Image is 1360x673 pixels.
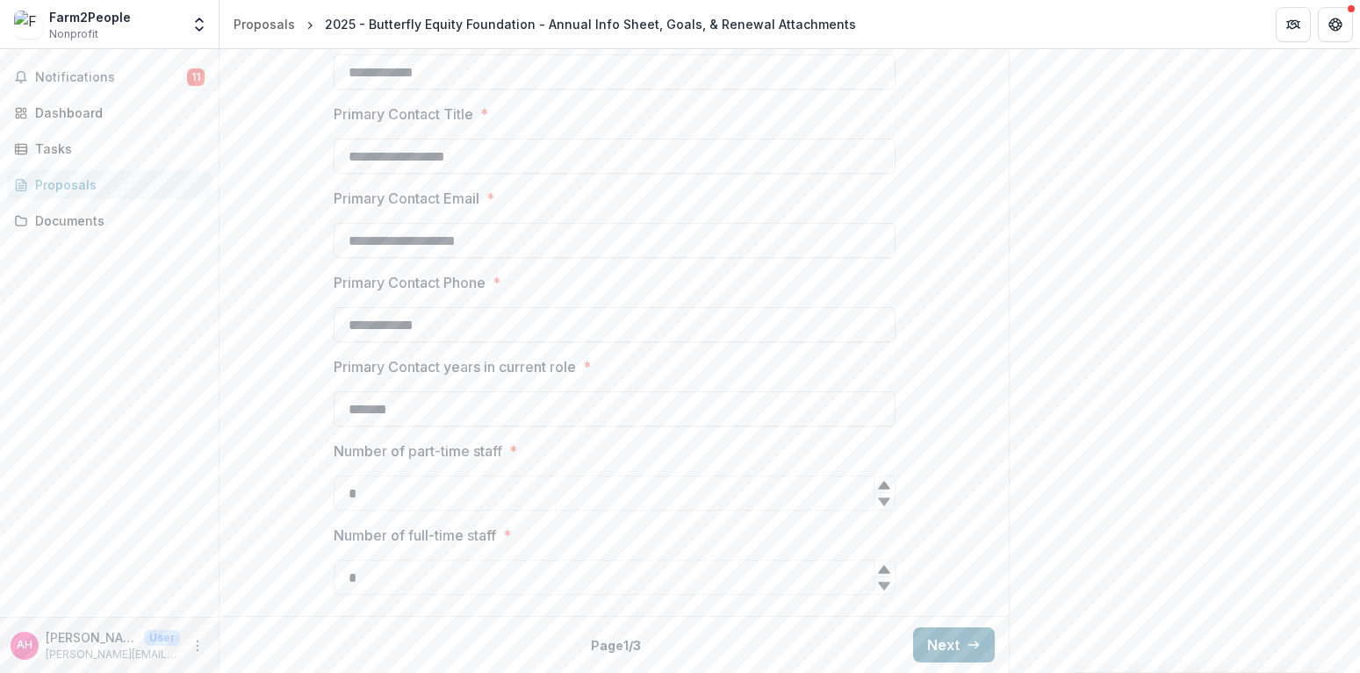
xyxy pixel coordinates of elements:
[7,134,212,163] a: Tasks
[334,272,486,293] p: Primary Contact Phone
[7,63,212,91] button: Notifications11
[17,640,32,651] div: Anna Hopkins
[334,188,479,209] p: Primary Contact Email
[187,635,208,656] button: More
[14,11,42,39] img: Farm2People
[35,104,198,122] div: Dashboard
[7,206,212,235] a: Documents
[334,525,496,546] p: Number of full-time staff
[1276,7,1311,42] button: Partners
[46,628,137,647] p: [PERSON_NAME]
[325,15,856,33] div: 2025 - Butterfly Equity Foundation - Annual Info Sheet, Goals, & Renewal Attachments
[227,11,302,37] a: Proposals
[144,630,180,646] p: User
[7,98,212,127] a: Dashboard
[46,647,180,662] p: [PERSON_NAME][EMAIL_ADDRESS][DOMAIN_NAME]
[7,170,212,199] a: Proposals
[187,68,205,86] span: 11
[49,26,98,42] span: Nonprofit
[334,356,576,377] p: Primary Contact years in current role
[227,11,863,37] nav: breadcrumb
[35,140,198,158] div: Tasks
[35,175,198,194] div: Proposals
[334,440,502,462] p: Number of part-time staff
[234,15,295,33] div: Proposals
[49,8,131,26] div: Farm2People
[35,211,198,230] div: Documents
[35,70,187,85] span: Notifications
[187,7,212,42] button: Open entity switcher
[334,104,473,125] p: Primary Contact Title
[591,636,641,655] p: Page 1 / 3
[1318,7,1353,42] button: Get Help
[913,627,995,662] button: Next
